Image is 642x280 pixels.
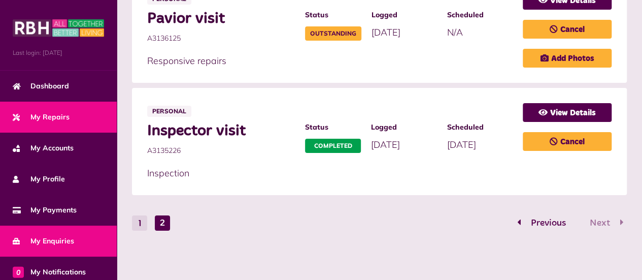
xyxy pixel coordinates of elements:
span: Dashboard [13,81,69,91]
span: Status [305,10,361,20]
span: [DATE] [447,139,476,150]
span: Scheduled [447,10,513,20]
button: Go to page 1 [514,216,577,231]
span: Pavior visit [147,10,295,28]
span: Scheduled [447,122,513,133]
span: Inspector visit [147,122,295,140]
span: Completed [305,139,361,153]
span: Last login: [DATE] [13,48,104,57]
img: MyRBH [13,18,104,38]
span: Previous [523,219,573,228]
span: A3135226 [147,145,295,156]
span: My Enquiries [13,236,74,246]
span: [DATE] [371,26,400,38]
span: [DATE] [371,139,400,150]
span: My Notifications [13,267,86,277]
span: Logged [371,122,436,133]
span: My Payments [13,205,77,215]
a: Cancel [523,20,612,39]
span: 0 [13,266,24,277]
p: Inspection [147,166,513,180]
a: Cancel [523,132,612,151]
span: A3136125 [147,33,295,44]
span: Status [305,122,361,133]
span: Logged [371,10,437,20]
span: My Profile [13,174,65,184]
a: View Details [523,103,612,122]
a: Add Photos [523,49,612,68]
span: Personal [147,106,191,117]
button: Go to page 1 [132,215,147,231]
span: Outstanding [305,26,361,41]
p: Responsive repairs [147,54,513,68]
span: N/A [447,26,463,38]
span: My Accounts [13,143,74,153]
span: My Repairs [13,112,70,122]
